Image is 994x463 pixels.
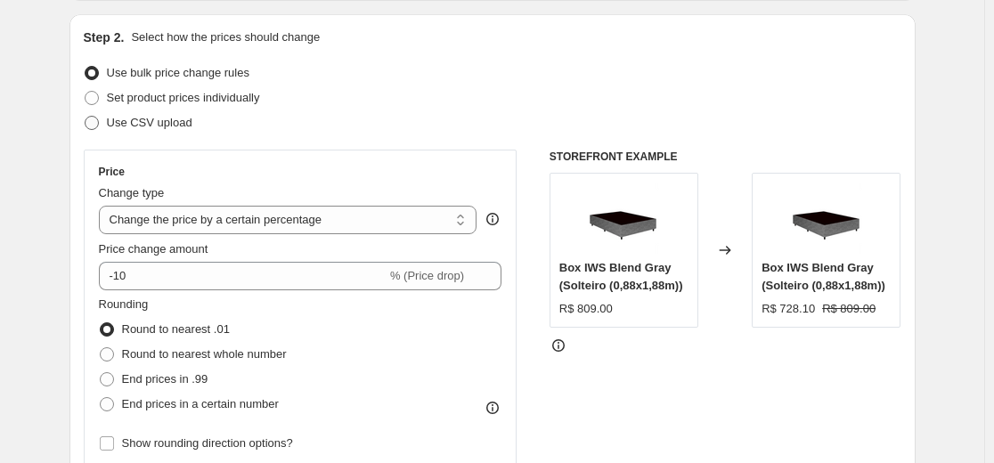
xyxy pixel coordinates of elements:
[99,242,208,256] span: Price change amount
[122,397,279,410] span: End prices in a certain number
[559,261,683,292] span: Box IWS Blend Gray (Solteiro (0,88x1,88m))
[99,297,149,311] span: Rounding
[588,183,659,254] img: box_iws_blend_gray_1_80x.png
[122,322,230,336] span: Round to nearest .01
[390,269,464,282] span: % (Price drop)
[84,28,125,46] h2: Step 2.
[762,261,885,292] span: Box IWS Blend Gray (Solteiro (0,88x1,88m))
[131,28,320,46] p: Select how the prices should change
[122,372,208,386] span: End prices in .99
[107,116,192,129] span: Use CSV upload
[99,186,165,199] span: Change type
[122,347,287,361] span: Round to nearest whole number
[122,436,293,450] span: Show rounding direction options?
[822,300,876,318] strike: R$ 809.00
[762,300,815,318] div: R$ 728.10
[99,262,387,290] input: -15
[559,300,613,318] div: R$ 809.00
[484,210,501,228] div: help
[99,165,125,179] h3: Price
[107,66,249,79] span: Use bulk price change rules
[791,183,862,254] img: box_iws_blend_gray_1_80x.png
[107,91,260,104] span: Set product prices individually
[550,150,901,164] h6: STOREFRONT EXAMPLE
